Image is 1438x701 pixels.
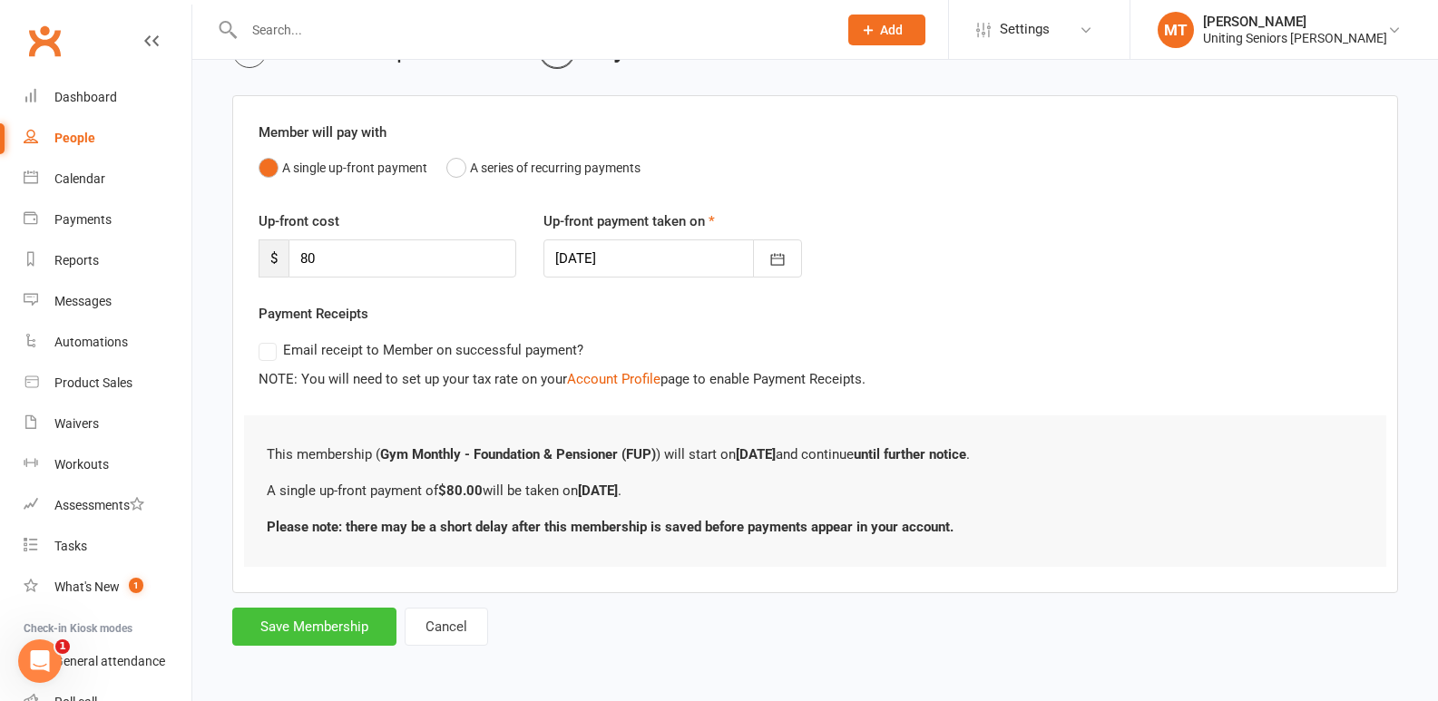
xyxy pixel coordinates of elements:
b: $80.00 [438,482,483,499]
div: Uniting Seniors [PERSON_NAME] [1203,30,1387,46]
label: Payment Receipts [259,303,368,325]
label: Member will pay with [259,122,386,143]
span: $ [259,239,289,277]
a: Clubworx [22,18,67,63]
b: Please note: there may be a short delay after this membership is saved before payments appear in ... [267,519,954,535]
a: Tasks [24,526,191,567]
div: Reports [54,253,99,268]
p: A single up-front payment of will be taken on . [267,480,1364,501]
button: Save Membership [232,608,396,646]
a: General attendance kiosk mode [24,641,191,682]
b: Gym Monthly - Foundation & Pensioner (FUP) [380,446,656,462]
a: Dashboard [24,77,191,118]
b: until further notice [854,446,966,462]
div: What's New [54,579,120,594]
b: [DATE] [578,482,618,499]
div: Waivers [54,416,99,431]
label: Up-front cost [259,210,339,232]
span: 1 [55,639,70,654]
button: A series of recurring payments [446,151,641,185]
b: [DATE] [736,446,776,462]
div: Payments [54,212,112,227]
a: Messages [24,281,191,322]
div: Tasks [54,539,87,553]
div: Product Sales [54,375,132,390]
div: Calendar [54,171,105,186]
div: [PERSON_NAME] [1203,14,1387,30]
a: Workouts [24,444,191,485]
input: Search... [239,17,825,43]
a: Assessments [24,485,191,526]
a: Calendar [24,159,191,200]
a: Waivers [24,404,191,444]
div: General attendance [54,654,165,668]
button: Cancel [405,608,488,646]
div: NOTE: You will need to set up your tax rate on your page to enable Payment Receipts. [259,368,1372,390]
span: 1 [129,578,143,593]
iframe: Intercom live chat [18,639,62,683]
div: Dashboard [54,90,117,104]
p: This membership ( ) will start on and continue . [267,443,1364,465]
a: Automations [24,322,191,363]
div: MT [1158,12,1194,48]
button: A single up-front payment [259,151,427,185]
a: Reports [24,240,191,281]
label: Up-front payment taken on [543,210,715,232]
a: Account Profile [567,371,660,387]
a: People [24,118,191,159]
div: Assessments [54,498,144,512]
button: Add [848,15,925,45]
a: What's New1 [24,567,191,608]
a: Payments [24,200,191,240]
a: Product Sales [24,363,191,404]
div: People [54,131,95,145]
span: Settings [1000,9,1050,50]
div: Automations [54,335,128,349]
div: Workouts [54,457,109,472]
div: Messages [54,294,112,308]
span: Add [880,23,903,37]
label: Email receipt to Member on successful payment? [259,339,583,361]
